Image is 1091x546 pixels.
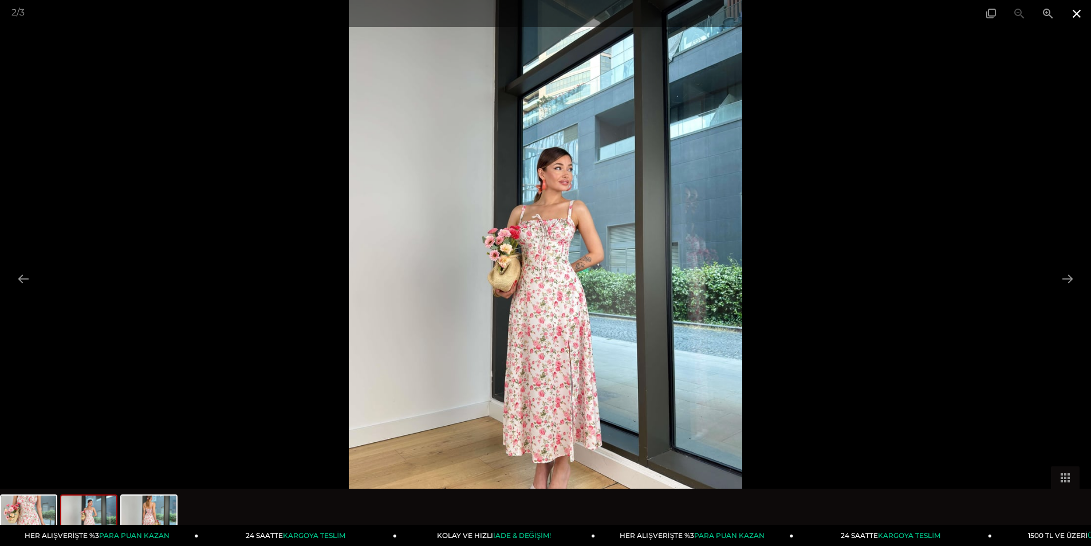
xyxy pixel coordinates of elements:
[1051,466,1080,489] button: Toggle thumbnails
[878,531,940,540] span: KARGOYA TESLİM
[397,525,595,546] a: KOLAY VE HIZLIİADE & DEĞİŞİM!
[99,531,170,540] span: PARA PUAN KAZAN
[61,496,116,539] img: yuflin-elbise-25y339-dd4fe2.jpg
[19,7,25,18] span: 3
[199,525,397,546] a: 24 SAATTEKARGOYA TESLİM
[11,7,17,18] span: 2
[794,525,992,546] a: 24 SAATTEKARGOYA TESLİM
[283,531,345,540] span: KARGOYA TESLİM
[595,525,793,546] a: HER ALIŞVERİŞTE %3PARA PUAN KAZAN
[121,496,176,539] img: yuflin-elbise-25y339-ef7-4c.jpg
[1,496,56,539] img: yuflin-elbise-25y339-e96-44.jpg
[694,531,765,540] span: PARA PUAN KAZAN
[493,531,550,540] span: İADE & DEĞİŞİM!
